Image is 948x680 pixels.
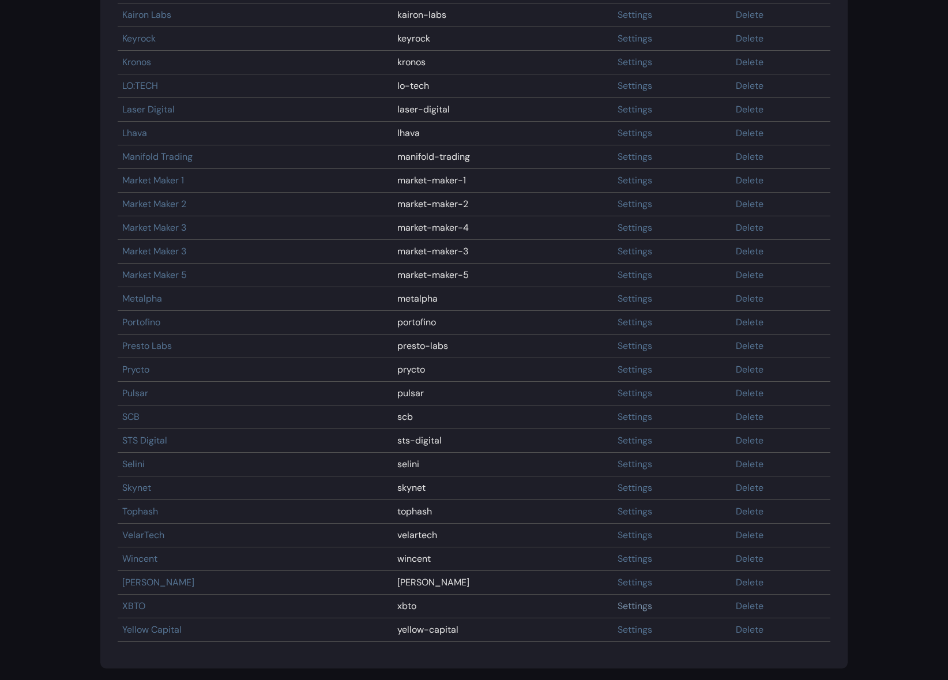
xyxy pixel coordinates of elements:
[393,3,613,27] td: kairon-labs
[393,51,613,74] td: kronos
[736,434,763,446] a: Delete
[393,264,613,287] td: market-maker-5
[618,434,652,446] a: Settings
[122,221,186,234] a: Market Maker 3
[736,411,763,423] a: Delete
[393,74,613,98] td: lo-tech
[736,103,763,115] a: Delete
[122,529,164,541] a: VelarTech
[122,340,172,352] a: Presto Labs
[618,245,652,257] a: Settings
[122,387,148,399] a: Pulsar
[393,240,613,264] td: market-maker-3
[122,411,140,423] a: SCB
[736,458,763,470] a: Delete
[618,553,652,565] a: Settings
[736,623,763,636] a: Delete
[736,32,763,44] a: Delete
[736,174,763,186] a: Delete
[736,245,763,257] a: Delete
[122,553,157,565] a: Wincent
[122,600,145,612] a: XBTO
[618,269,652,281] a: Settings
[618,32,652,44] a: Settings
[618,411,652,423] a: Settings
[618,127,652,139] a: Settings
[736,9,763,21] a: Delete
[736,363,763,375] a: Delete
[393,524,613,547] td: velartech
[122,482,151,494] a: Skynet
[393,122,613,145] td: lhava
[736,553,763,565] a: Delete
[736,151,763,163] a: Delete
[618,316,652,328] a: Settings
[122,505,158,517] a: Tophash
[736,292,763,305] a: Delete
[618,482,652,494] a: Settings
[393,571,613,595] td: [PERSON_NAME]
[618,103,652,115] a: Settings
[393,500,613,524] td: tophash
[393,453,613,476] td: selini
[393,547,613,571] td: wincent
[393,595,613,618] td: xbto
[122,127,147,139] a: Lhava
[736,387,763,399] a: Delete
[393,429,613,453] td: sts-digital
[122,32,156,44] a: Keyrock
[618,600,652,612] a: Settings
[618,56,652,68] a: Settings
[122,151,193,163] a: Manifold Trading
[122,245,186,257] a: Market Maker 3
[122,56,151,68] a: Kronos
[736,482,763,494] a: Delete
[122,458,145,470] a: Selini
[736,316,763,328] a: Delete
[618,387,652,399] a: Settings
[736,576,763,588] a: Delete
[618,458,652,470] a: Settings
[122,174,184,186] a: Market Maker 1
[618,80,652,92] a: Settings
[618,151,652,163] a: Settings
[393,335,613,358] td: presto-labs
[122,80,158,92] a: LO:TECH
[736,505,763,517] a: Delete
[618,198,652,210] a: Settings
[618,505,652,517] a: Settings
[618,221,652,234] a: Settings
[393,311,613,335] td: portofino
[736,221,763,234] a: Delete
[618,623,652,636] a: Settings
[393,98,613,122] td: laser-digital
[122,576,194,588] a: [PERSON_NAME]
[393,358,613,382] td: prycto
[618,9,652,21] a: Settings
[122,103,175,115] a: Laser Digital
[122,316,160,328] a: Portofino
[122,623,182,636] a: Yellow Capital
[736,600,763,612] a: Delete
[618,363,652,375] a: Settings
[618,576,652,588] a: Settings
[393,405,613,429] td: scb
[393,27,613,51] td: keyrock
[736,529,763,541] a: Delete
[618,529,652,541] a: Settings
[393,169,613,193] td: market-maker-1
[122,292,162,305] a: Metalpha
[122,9,171,21] a: Kairon Labs
[393,145,613,169] td: manifold-trading
[618,292,652,305] a: Settings
[393,476,613,500] td: skynet
[736,56,763,68] a: Delete
[393,287,613,311] td: metalpha
[736,269,763,281] a: Delete
[736,340,763,352] a: Delete
[122,363,149,375] a: Prycto
[393,618,613,642] td: yellow-capital
[122,198,186,210] a: Market Maker 2
[122,269,187,281] a: Market Maker 5
[736,80,763,92] a: Delete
